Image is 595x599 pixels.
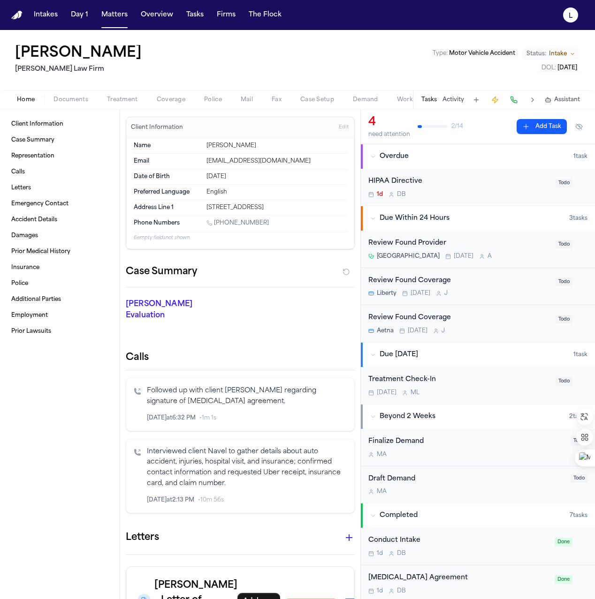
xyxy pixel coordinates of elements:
[368,115,410,130] div: 4
[569,215,587,222] span: 3 task s
[377,451,387,458] span: M A
[361,144,595,169] button: Overdue1task
[361,404,595,429] button: Beyond 2 Weeks2tasks
[368,131,410,138] div: need attention
[98,7,131,23] a: Matters
[556,315,572,324] span: Todo
[569,413,587,420] span: 2 task s
[556,277,572,286] span: Todo
[522,48,580,60] button: Change status from Intake
[361,305,595,342] div: Open task: Review Found Coverage
[411,389,420,397] span: M L
[556,377,572,386] span: Todo
[542,65,556,71] span: DOL :
[368,276,550,286] div: Review Found Coverage
[442,327,445,335] span: J
[368,238,550,249] div: Review Found Provider
[377,191,383,198] span: 1d
[377,290,397,297] span: Liberty
[377,253,440,260] span: [GEOGRAPHIC_DATA]
[557,65,577,71] span: [DATE]
[571,119,587,134] button: Hide completed tasks (⌘⇧H)
[107,96,138,104] span: Treatment
[545,96,580,104] button: Assistant
[442,96,464,104] button: Activity
[8,324,112,339] a: Prior Lawsuits
[397,96,433,104] span: Workspaces
[17,96,35,104] span: Home
[206,173,347,180] div: [DATE]
[380,350,418,359] span: Due [DATE]
[377,550,383,557] span: 1d
[134,173,201,180] dt: Date of Birth
[526,50,546,58] span: Status:
[336,120,351,135] button: Edit
[8,212,112,227] a: Accident Details
[8,276,112,291] a: Police
[206,188,347,196] div: English
[8,133,112,148] a: Case Summary
[134,219,180,227] span: Phone Numbers
[206,204,347,211] div: [STREET_ADDRESS]
[199,414,216,422] span: • 1m 1s
[380,152,409,161] span: Overdue
[377,488,387,495] span: M A
[241,96,253,104] span: Mail
[147,496,194,504] span: [DATE] at 2:13 PM
[183,7,207,23] button: Tasks
[213,7,239,23] button: Firms
[147,386,347,407] p: Followed up with client [PERSON_NAME] regarding signature of [MEDICAL_DATA] agreement.
[377,327,394,335] span: Aetna
[8,308,112,323] a: Employment
[368,474,565,485] div: Draft Demand
[444,290,448,297] span: J
[272,96,282,104] span: Fax
[368,374,550,385] div: Treatment Check-In
[134,188,201,196] dt: Preferred Language
[368,176,550,187] div: HIPAA Directive
[408,327,427,335] span: [DATE]
[147,447,347,489] p: Interviewed client Navel to gather details about auto accident, injuries, hospital visit, and ins...
[573,153,587,160] span: 1 task
[507,93,520,106] button: Make a Call
[361,268,595,306] div: Open task: Review Found Coverage
[134,157,201,165] dt: Email
[198,496,224,504] span: • 10m 56s
[8,228,112,243] a: Damages
[147,414,196,422] span: [DATE] at 6:32 PM
[8,165,112,180] a: Calls
[126,351,355,364] h2: Calls
[368,313,550,323] div: Review Found Coverage
[449,51,515,56] span: Motor Vehicle Accident
[339,124,349,131] span: Edit
[134,204,201,211] dt: Address Line 1
[134,142,201,150] dt: Name
[157,96,185,104] span: Coverage
[204,96,222,104] span: Police
[206,219,269,227] a: Call 1 (917) 403-0759
[126,530,159,545] h1: Letters
[377,587,383,595] span: 1d
[353,96,378,104] span: Demand
[555,538,572,547] span: Done
[571,474,587,483] span: Todo
[397,550,406,557] span: D B
[361,367,595,404] div: Open task: Treatment Check-In
[380,412,435,421] span: Beyond 2 Weeks
[555,575,572,584] span: Done
[368,535,549,546] div: Conduct Intake
[430,49,518,58] button: Edit Type: Motor Vehicle Accident
[67,7,92,23] a: Day 1
[571,436,587,445] span: Todo
[361,343,595,367] button: Due [DATE]1task
[361,466,595,503] div: Open task: Draft Demand
[488,253,492,260] span: A
[30,7,61,23] a: Intakes
[245,7,285,23] a: The Flock
[15,45,142,62] button: Edit matter name
[126,264,197,279] h2: Case Summary
[554,96,580,104] span: Assistant
[8,180,112,195] a: Letters
[470,93,483,106] button: Add Task
[53,96,88,104] span: Documents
